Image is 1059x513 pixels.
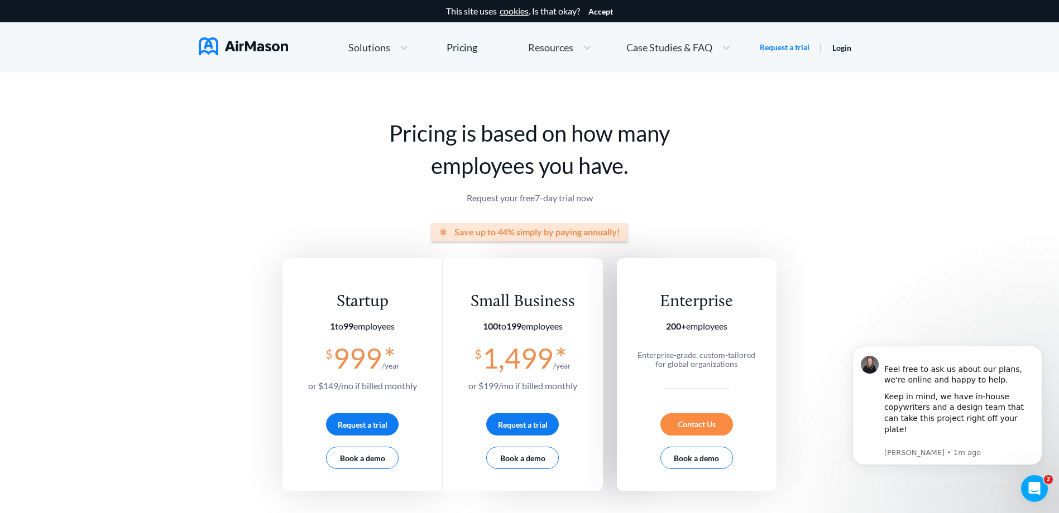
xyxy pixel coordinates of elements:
[475,342,482,361] span: $
[282,117,777,182] h1: Pricing is based on how many employees you have.
[666,321,686,331] b: 200+
[486,447,559,469] button: Book a demo
[660,413,733,435] div: Contact Us
[483,321,498,331] b: 100
[447,42,477,52] div: Pricing
[282,193,777,203] p: Request your free 7 -day trial now
[660,447,733,469] button: Book a demo
[626,42,712,52] span: Case Studies & FAQ
[482,341,553,375] span: 1,499
[506,321,521,331] b: 199
[308,321,417,331] section: employees
[632,292,761,312] div: Enterprise
[638,350,755,369] span: Enterprise-grade, custom-tailored for global organizations
[500,6,529,16] a: cookies
[486,413,559,435] button: Request a trial
[199,37,288,55] img: AirMason Logo
[483,321,521,331] span: to
[330,321,335,331] b: 1
[468,380,577,391] span: or $ 199 /mo if billed monthly
[836,340,1059,483] iframe: Intercom notifications message
[454,227,620,237] span: Save up to 44% simply by paying annually!
[308,292,417,312] div: Startup
[348,42,390,52] span: Solutions
[820,42,822,52] span: |
[447,37,477,57] a: Pricing
[1021,475,1048,502] iframe: Intercom live chat
[468,321,577,331] section: employees
[468,292,577,312] div: Small Business
[588,7,613,16] button: Accept cookies
[330,321,353,331] span: to
[308,380,417,391] span: or $ 149 /mo if billed monthly
[343,321,353,331] b: 99
[632,321,761,331] section: employees
[832,43,851,52] a: Login
[760,42,809,53] a: Request a trial
[326,413,399,435] button: Request a trial
[528,42,573,52] span: Resources
[1044,475,1053,484] span: 2
[326,447,399,469] button: Book a demo
[325,342,333,361] span: $
[333,341,382,375] span: 999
